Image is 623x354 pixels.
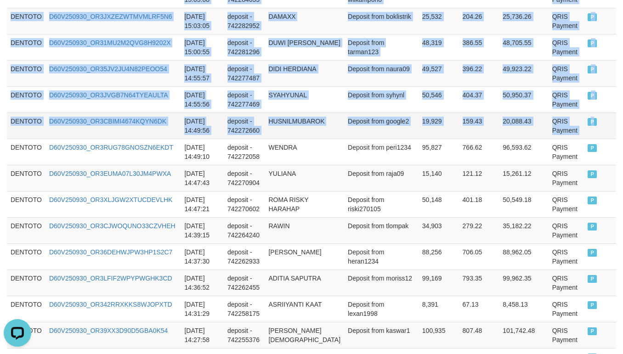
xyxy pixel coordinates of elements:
td: QRIS Payment [549,112,584,139]
td: 8,391 [419,296,459,322]
td: DENTOTO [7,296,45,322]
td: [DATE] 14:37:30 [181,243,224,270]
span: PAID [588,249,597,257]
span: PAID [588,118,597,126]
td: 121.12 [459,165,499,191]
td: [DATE] 15:00:55 [181,34,224,60]
td: deposit - 742270904 [224,165,265,191]
td: deposit - 742262455 [224,270,265,296]
td: Deposit from lexan1998 [344,296,419,322]
td: deposit - 742255376 [224,322,265,348]
span: PAID [588,170,597,178]
td: deposit - 742281296 [224,34,265,60]
td: DENTOTO [7,191,45,217]
td: Deposit from kaswar1 [344,322,419,348]
td: deposit - 742272058 [224,139,265,165]
td: DENTOTO [7,217,45,243]
td: deposit - 742277469 [224,86,265,112]
a: D60V250930_OR39XX3D90D5GBA0K54 [49,327,168,334]
td: Deposit from raja09 [344,165,419,191]
td: 793.35 [459,270,499,296]
td: Deposit from tlompak [344,217,419,243]
td: 15,140 [419,165,459,191]
td: 101,742.48 [499,322,548,348]
td: [DATE] 14:47:21 [181,191,224,217]
td: DENTOTO [7,270,45,296]
td: deposit - 742262933 [224,243,265,270]
a: D60V250930_OR36DEHWJPW3HP1S2C7 [49,248,172,256]
td: 159.43 [459,112,499,139]
span: PAID [588,301,597,309]
td: 396.22 [459,60,499,86]
td: QRIS Payment [549,217,584,243]
td: Deposit from riski270105 [344,191,419,217]
td: 95,827 [419,139,459,165]
td: 50,950.37 [499,86,548,112]
a: D60V250930_OR3JXZEZWTMVMLRF5N6 [49,13,172,20]
td: [DATE] 14:55:57 [181,60,224,86]
td: 807.48 [459,322,499,348]
td: 35,182.22 [499,217,548,243]
td: [DATE] 14:36:52 [181,270,224,296]
td: DENTOTO [7,165,45,191]
td: Deposit from boklistrik [344,8,419,34]
td: [DATE] 14:27:58 [181,322,224,348]
td: 401.18 [459,191,499,217]
td: 99,169 [419,270,459,296]
td: 67.13 [459,296,499,322]
td: QRIS Payment [549,296,584,322]
td: [DATE] 14:31:29 [181,296,224,322]
td: DENTOTO [7,60,45,86]
td: RAWIN [265,217,344,243]
a: D60V250930_OR3EUMA07L30JM4PWXA [49,170,171,177]
a: D60V250930_OR3RUG78GNOSZN6EKDT [49,144,173,151]
td: 204.26 [459,8,499,34]
button: Open LiveChat chat widget [4,4,31,31]
td: 404.37 [459,86,499,112]
td: 20,088.43 [499,112,548,139]
td: 50,148 [419,191,459,217]
span: PAID [588,144,597,152]
td: 96,593.62 [499,139,548,165]
td: 50,549.18 [499,191,548,217]
a: D60V250930_OR31MU2M2QVG8H9202X [49,39,171,46]
a: D60V250930_OR3JVGB7N64TYEAULTA [49,91,168,99]
td: ADITIA SAPUTRA [265,270,344,296]
td: 88,962.05 [499,243,548,270]
td: deposit - 742277487 [224,60,265,86]
td: DENTOTO [7,86,45,112]
td: DENTOTO [7,34,45,60]
td: ASRIIYANTI KAAT [265,296,344,322]
td: 25,736.26 [499,8,548,34]
td: 34,903 [419,217,459,243]
td: QRIS Payment [549,243,584,270]
td: DENTOTO [7,139,45,165]
td: 48,319 [419,34,459,60]
td: QRIS Payment [549,34,584,60]
span: PAID [588,13,597,21]
td: QRIS Payment [549,139,584,165]
td: DIDI HERDIANA [265,60,344,86]
span: PAID [588,92,597,100]
a: D60V250930_OR3CJWOQUNO33CZVHEH [49,222,176,230]
td: 15,261.12 [499,165,548,191]
a: D60V250930_OR35JV2JU4N82PEOO54 [49,65,167,73]
td: 706.05 [459,243,499,270]
td: deposit - 742270602 [224,191,265,217]
span: PAID [588,66,597,73]
td: 8,458.13 [499,296,548,322]
a: D60V250930_OR342RRXKKS8WJOPXTD [49,301,172,308]
span: PAID [588,197,597,204]
td: WENDRA [265,139,344,165]
a: D60V250930_OR3XLJGW2XTUCDEVLHK [49,196,172,203]
td: Deposit from moriss12 [344,270,419,296]
td: Deposit from naura09 [344,60,419,86]
td: [DATE] 14:49:56 [181,112,224,139]
td: 49,527 [419,60,459,86]
td: DUWI [PERSON_NAME] [265,34,344,60]
td: QRIS Payment [549,165,584,191]
td: [DATE] 14:49:10 [181,139,224,165]
span: PAID [588,223,597,230]
td: Deposit from tarman123 [344,34,419,60]
td: deposit - 742258175 [224,296,265,322]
